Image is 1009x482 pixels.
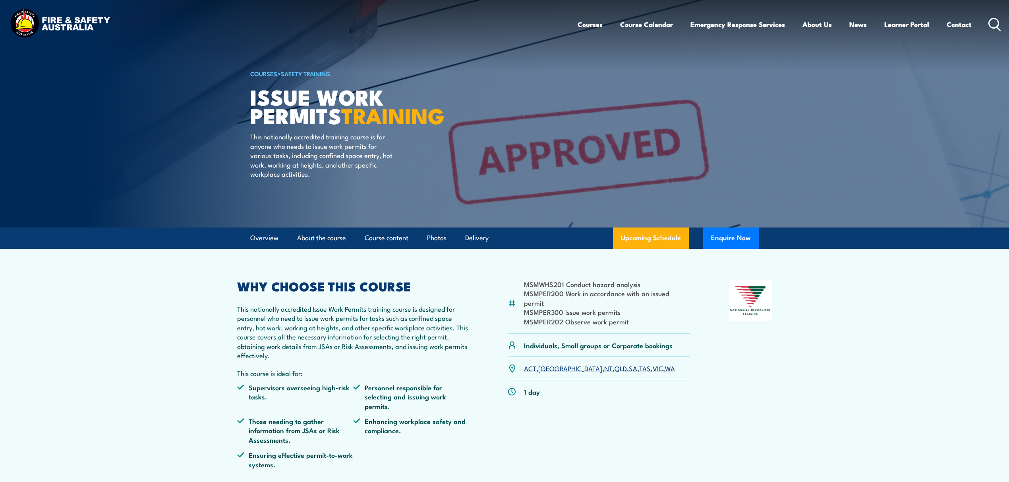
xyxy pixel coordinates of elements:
li: MSMPER200 Work in accordance with an issued permit [524,289,690,307]
a: Emergency Response Services [690,14,785,35]
a: Safety Training [281,69,331,78]
a: COURSES [250,69,277,78]
a: TAS [639,363,651,373]
h6: > [250,69,447,78]
p: Individuals, Small groups or Corporate bookings [524,341,673,350]
li: MSMPER300 Issue work permits [524,307,690,316]
h1: Issue Work Permits [250,87,447,124]
p: This nationally accredited training course is for anyone who needs to issue work permits for vari... [250,132,395,178]
a: Delivery [465,228,489,249]
li: Those needing to gather information from JSAs or Risk Assessments. [237,416,353,444]
a: Course content [365,228,408,249]
a: WA [665,363,675,373]
a: Learner Portal [884,14,929,35]
a: Course Calendar [620,14,673,35]
a: Upcoming Schedule [613,228,689,249]
a: Overview [250,228,278,249]
a: SA [629,363,637,373]
p: This course is ideal for: [237,368,469,378]
a: Photos [427,228,447,249]
li: Enhancing workplace safety and compliance. [353,416,469,444]
p: This nationally accredited Issue Work Permits training course is designed for personnel who need ... [237,304,469,360]
button: Enquire Now [703,228,759,249]
li: MSMWHS201 Conduct hazard analysis [524,280,690,289]
h2: WHY CHOOSE THIS COURSE [237,280,469,291]
a: Courses [578,14,603,35]
img: Nationally Recognised Training logo. [729,280,772,321]
p: , , , , , , , [524,364,675,373]
a: About Us [802,14,832,35]
li: Supervisors overseeing high-risk tasks. [237,383,353,411]
li: MSMPER202 Observe work permit [524,317,690,326]
a: NT [604,363,613,373]
a: ACT [524,363,536,373]
p: 1 day [524,387,540,396]
a: Contact [947,14,972,35]
li: Personnel responsible for selecting and issuing work permits. [353,383,469,411]
li: Ensuring effective permit-to-work systems. [237,450,353,469]
a: [GEOGRAPHIC_DATA] [538,363,602,373]
strong: TRAINING [341,98,445,131]
a: QLD [615,363,627,373]
a: About the course [297,228,346,249]
a: VIC [653,363,663,373]
a: News [849,14,867,35]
